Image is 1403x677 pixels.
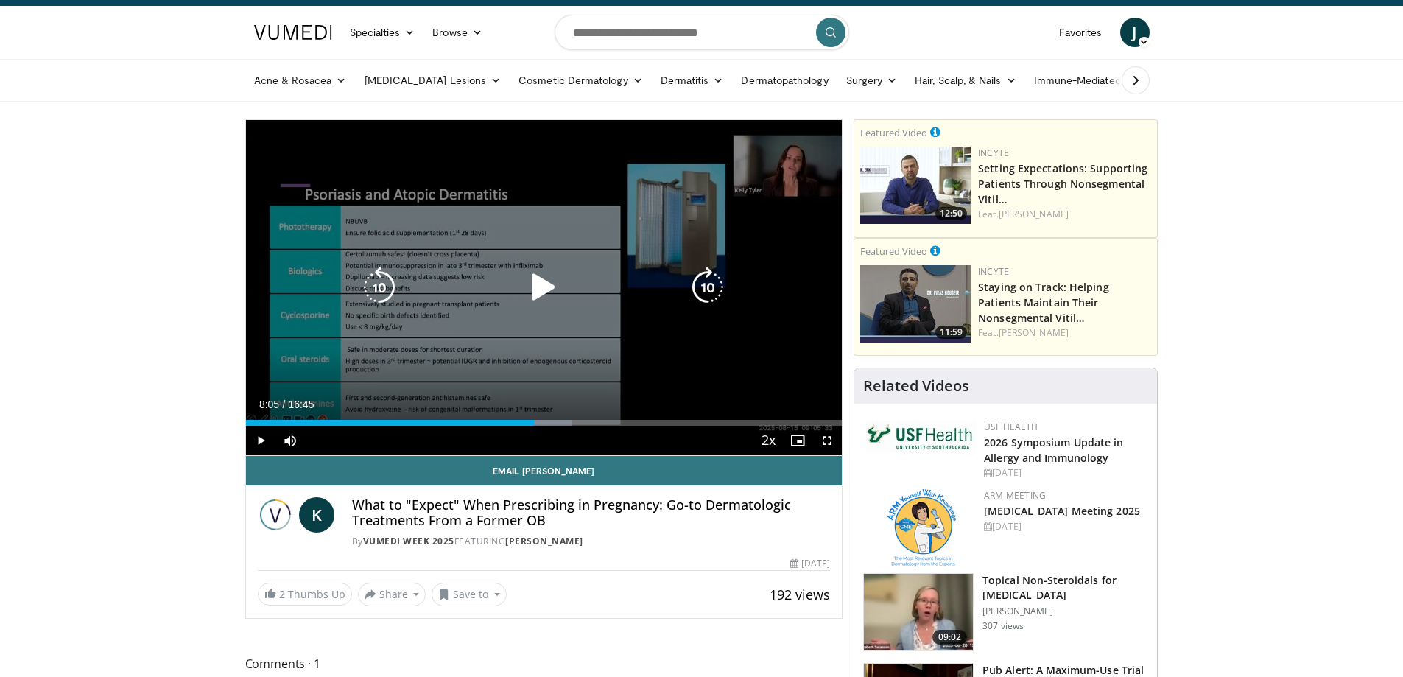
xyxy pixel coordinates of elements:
[935,326,967,339] span: 11:59
[245,66,356,95] a: Acne & Rosacea
[999,326,1069,339] a: [PERSON_NAME]
[246,120,843,456] video-js: Video Player
[978,280,1109,325] a: Staying on Track: Helping Patients Maintain Their Nonsegmental Vitil…
[863,573,1148,651] a: 09:02 Topical Non-Steroidals for [MEDICAL_DATA] [PERSON_NAME] 307 views
[1120,18,1150,47] a: J
[982,573,1148,603] h3: Topical Non-Steroidals for [MEDICAL_DATA]
[352,535,831,548] div: By FEATURING
[984,421,1038,433] a: USF Health
[1025,66,1144,95] a: Immune-Mediated
[753,426,783,455] button: Playback Rate
[860,147,971,224] img: 98b3b5a8-6d6d-4e32-b979-fd4084b2b3f2.png.150x105_q85_crop-smart_upscale.jpg
[356,66,510,95] a: [MEDICAL_DATA] Lesions
[288,399,314,410] span: 16:45
[984,435,1123,465] a: 2026 Symposium Update in Allergy and Immunology
[978,147,1009,159] a: Incyte
[732,66,837,95] a: Dermatopathology
[999,208,1069,220] a: [PERSON_NAME]
[984,520,1145,533] div: [DATE]
[770,586,830,603] span: 192 views
[982,606,1148,617] p: [PERSON_NAME]
[860,245,927,258] small: Featured Video
[283,399,286,410] span: /
[864,574,973,650] img: 34a4b5e7-9a28-40cd-b963-80fdb137f70d.150x105_q85_crop-smart_upscale.jpg
[510,66,651,95] a: Cosmetic Dermatology
[1050,18,1111,47] a: Favorites
[978,208,1151,221] div: Feat.
[837,66,907,95] a: Surgery
[299,497,334,533] a: K
[906,66,1024,95] a: Hair, Scalp, & Nails
[860,126,927,139] small: Featured Video
[984,504,1140,518] a: [MEDICAL_DATA] Meeting 2025
[860,147,971,224] a: 12:50
[275,426,305,455] button: Mute
[258,497,293,533] img: Vumedi Week 2025
[978,326,1151,340] div: Feat.
[245,654,843,673] span: Comments 1
[984,466,1145,480] div: [DATE]
[352,497,831,529] h4: What to "Expect" When Prescribing in Pregnancy: Go-to Dermatologic Treatments From a Former OB
[254,25,332,40] img: VuMedi Logo
[246,420,843,426] div: Progress Bar
[866,421,977,453] img: 6ba8804a-8538-4002-95e7-a8f8012d4a11.png.150x105_q85_autocrop_double_scale_upscale_version-0.2.jpg
[978,161,1147,206] a: Setting Expectations: Supporting Patients Through Nonsegmental Vitil…
[259,399,279,410] span: 8:05
[258,583,352,606] a: 2 Thumbs Up
[982,620,1024,632] p: 307 views
[978,265,1009,278] a: Incyte
[505,535,583,547] a: [PERSON_NAME]
[279,587,285,601] span: 2
[246,426,275,455] button: Play
[932,630,968,645] span: 09:02
[984,489,1046,502] a: ARM Meeting
[887,489,956,566] img: 89a28c6a-718a-466f-b4d1-7c1f06d8483b.png.150x105_q85_autocrop_double_scale_upscale_version-0.2.png
[860,265,971,343] img: fe0751a3-754b-4fa7-bfe3-852521745b57.png.150x105_q85_crop-smart_upscale.jpg
[652,66,733,95] a: Dermatitis
[423,18,491,47] a: Browse
[860,265,971,343] a: 11:59
[363,535,454,547] a: Vumedi Week 2025
[246,456,843,485] a: Email [PERSON_NAME]
[555,15,849,50] input: Search topics, interventions
[790,557,830,570] div: [DATE]
[341,18,424,47] a: Specialties
[863,377,969,395] h4: Related Videos
[783,426,812,455] button: Enable picture-in-picture mode
[935,207,967,220] span: 12:50
[812,426,842,455] button: Fullscreen
[358,583,426,606] button: Share
[432,583,507,606] button: Save to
